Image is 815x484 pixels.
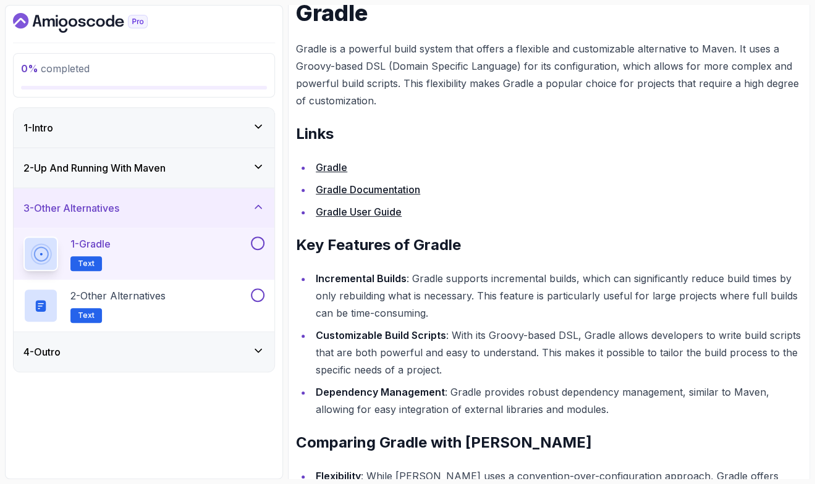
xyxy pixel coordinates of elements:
[296,1,802,25] h1: Gradle
[23,120,53,135] h3: 1 - Intro
[316,329,446,341] strong: Customizable Build Scripts
[23,161,166,175] h3: 2 - Up And Running With Maven
[21,62,90,75] span: completed
[312,383,802,418] li: : Gradle provides robust dependency management, similar to Maven, allowing for easy integration o...
[296,40,802,109] p: Gradle is a powerful build system that offers a flexible and customizable alternative to Maven. I...
[21,62,38,75] span: 0 %
[23,201,119,215] h3: 3 - Other Alternatives
[14,108,274,148] button: 1-Intro
[70,288,166,303] p: 2 - Other Alternatives
[316,470,361,482] strong: Flexibility
[296,124,802,144] h2: Links
[14,148,274,188] button: 2-Up And Running With Maven
[316,272,407,285] strong: Incremental Builds
[78,311,95,320] span: Text
[14,332,274,372] button: 4-Outro
[23,236,264,271] button: 1-GradleText
[70,236,111,251] p: 1 - Gradle
[23,344,61,359] h3: 4 - Outro
[316,183,420,196] a: Gradle Documentation
[78,259,95,269] span: Text
[312,270,802,322] li: : Gradle supports incremental builds, which can significantly reduce build times by only rebuildi...
[14,188,274,228] button: 3-Other Alternatives
[316,206,402,218] a: Gradle User Guide
[316,386,445,398] strong: Dependency Management
[296,433,802,453] h2: Comparing Gradle with [PERSON_NAME]
[23,288,264,323] button: 2-Other AlternativesText
[296,235,802,255] h2: Key Features of Gradle
[13,13,176,33] a: Dashboard
[316,161,347,173] a: Gradle
[312,327,802,378] li: : With its Groovy-based DSL, Gradle allows developers to write build scripts that are both powerf...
